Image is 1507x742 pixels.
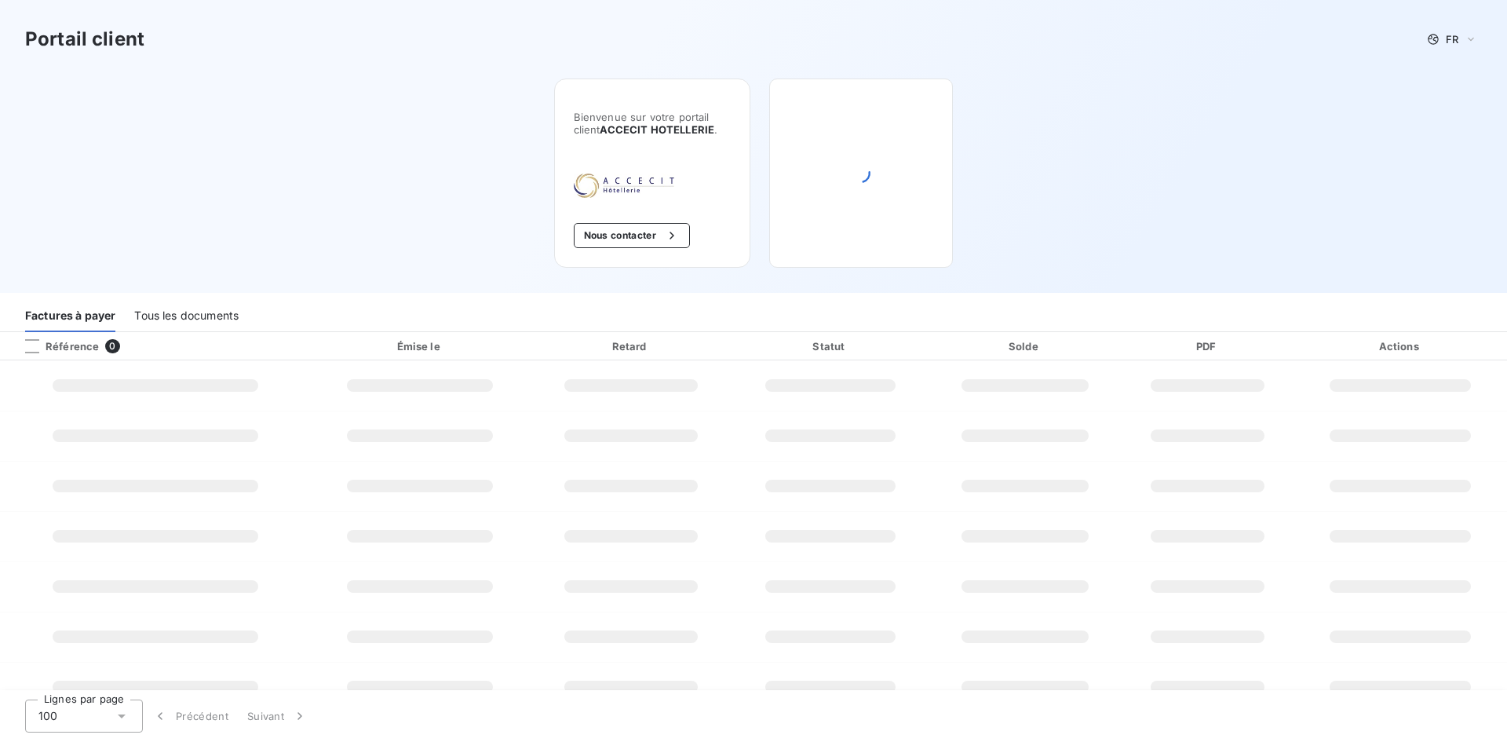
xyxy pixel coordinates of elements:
[313,338,527,354] div: Émise le
[600,123,714,136] span: ACCECIT HOTELLERIE
[25,25,144,53] h3: Portail client
[105,339,119,353] span: 0
[1124,338,1290,354] div: PDF
[574,111,731,136] span: Bienvenue sur votre portail client .
[574,174,674,198] img: Company logo
[13,339,99,353] div: Référence
[143,700,238,733] button: Précédent
[735,338,925,354] div: Statut
[533,338,728,354] div: Retard
[134,299,239,332] div: Tous les documents
[1297,338,1504,354] div: Actions
[932,338,1118,354] div: Solde
[25,299,115,332] div: Factures à payer
[574,223,690,248] button: Nous contacter
[238,700,317,733] button: Suivant
[38,708,57,724] span: 100
[1446,33,1458,46] span: FR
